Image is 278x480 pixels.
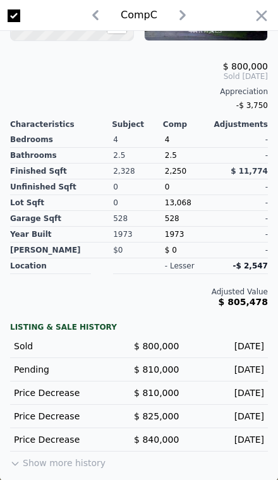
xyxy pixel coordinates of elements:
div: 2.5 [165,148,217,164]
div: Garage Sqft [10,211,113,227]
div: Appreciation [10,87,268,97]
div: Characteristics [10,119,112,129]
div: location [10,258,91,274]
div: Finished Sqft [10,164,113,179]
span: 0 [165,183,170,191]
div: 2.5 [113,148,165,164]
span: Sold [DATE] [10,71,268,81]
span: $ 800,000 [223,61,268,71]
div: Price Decrease [14,410,94,423]
div: Price Decrease [14,433,94,446]
span: 528 [165,214,179,223]
div: Adjustments [214,119,268,129]
span: $ 11,774 [231,167,268,176]
span: $ 810,000 [134,364,179,375]
div: 528 [113,211,165,227]
div: 0 [113,195,165,211]
div: 1973 [113,227,165,243]
div: Subject [112,119,163,129]
span: $ 805,478 [219,297,268,307]
div: - [216,195,268,211]
div: Bedrooms [10,132,113,148]
div: LISTING & SALE HISTORY [10,322,268,335]
span: $ 810,000 [134,388,179,398]
div: - [216,148,268,164]
div: [DATE] [184,433,264,446]
div: [DATE] [184,387,264,399]
div: Year Built [10,227,113,243]
span: $ 800,000 [134,341,179,351]
div: Bathrooms [10,148,113,164]
div: 4 [113,132,165,148]
div: - [216,179,268,195]
div: - lesser [165,261,195,271]
div: 2,328 [113,164,165,179]
span: $ 0 [165,246,177,255]
div: [DATE] [184,410,264,423]
div: Sold [14,340,94,352]
div: [DATE] [184,363,264,376]
div: 1973 [165,227,217,243]
div: Comp [163,119,214,129]
span: 4 [165,135,170,144]
span: 2,250 [165,167,186,176]
div: - [216,132,268,148]
button: Show more history [10,452,106,469]
div: $0 [113,243,165,258]
span: 13,068 [165,198,191,207]
span: $ 825,000 [134,411,179,421]
div: [DATE] [184,340,264,352]
div: Adjusted Value [10,287,268,297]
div: Lot Sqft [10,195,113,211]
span: $ 840,000 [134,435,179,445]
div: [PERSON_NAME] [10,243,113,258]
div: Price Decrease [14,387,94,399]
div: - [216,227,268,243]
span: -$ 2,547 [233,261,268,270]
div: Pending [14,363,94,376]
span: -$ 3,750 [236,101,268,110]
div: - [216,243,268,258]
div: 0 [113,179,165,195]
div: - [216,211,268,227]
div: Comp C [121,8,157,23]
div: Unfinished Sqft [10,179,113,195]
